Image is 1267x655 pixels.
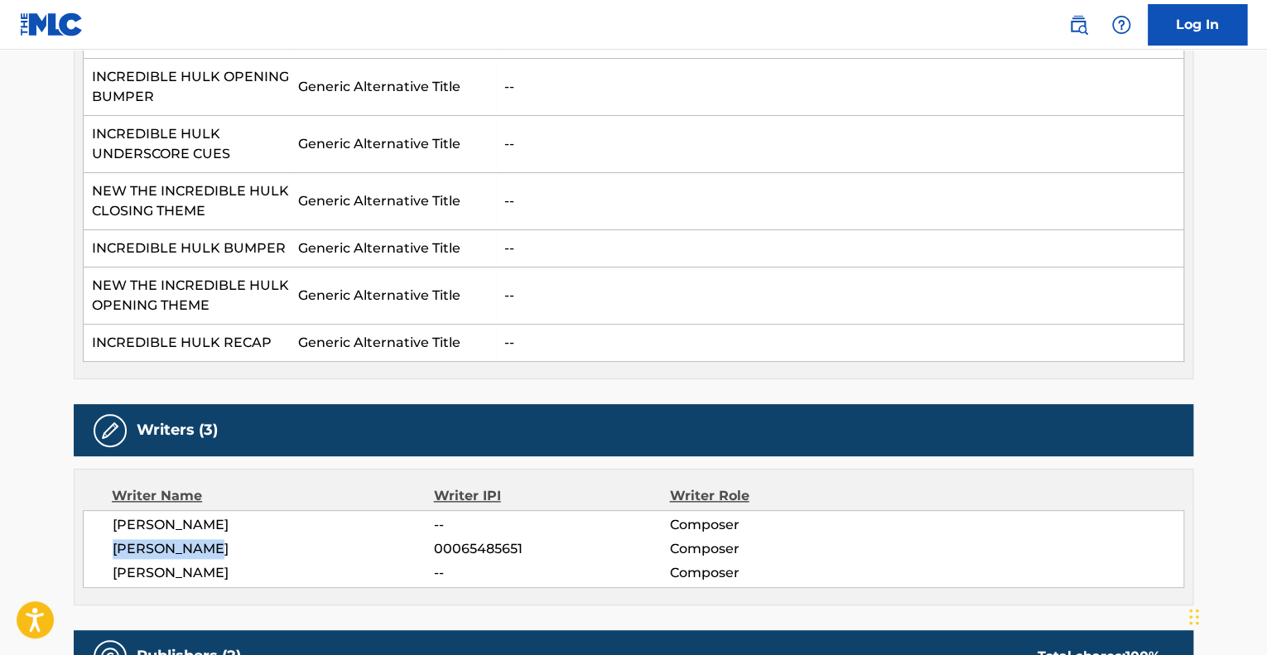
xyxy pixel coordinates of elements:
span: [PERSON_NAME] [113,539,434,559]
span: -- [434,563,669,583]
td: Generic Alternative Title [290,267,496,325]
td: NEW THE INCREDIBLE HULK CLOSING THEME [84,173,290,230]
td: Generic Alternative Title [290,116,496,173]
span: [PERSON_NAME] [113,515,434,535]
span: Composer [669,563,884,583]
div: Writer Role [669,486,884,506]
td: -- [496,325,1184,362]
img: Writers [100,421,120,441]
td: -- [496,116,1184,173]
h5: Writers (3) [137,421,218,440]
a: Log In [1148,4,1247,46]
a: Public Search [1062,8,1095,41]
iframe: Chat Widget [1184,576,1267,655]
img: search [1068,15,1088,35]
td: INCREDIBLE HULK UNDERSCORE CUES [84,116,290,173]
td: -- [496,59,1184,116]
img: MLC Logo [20,12,84,36]
td: INCREDIBLE HULK BUMPER [84,230,290,267]
span: Composer [669,515,884,535]
td: INCREDIBLE HULK OPENING BUMPER [84,59,290,116]
span: [PERSON_NAME] [113,563,434,583]
div: Writer Name [112,486,434,506]
div: Help [1105,8,1138,41]
td: -- [496,230,1184,267]
td: INCREDIBLE HULK RECAP [84,325,290,362]
td: Generic Alternative Title [290,325,496,362]
div: Drag [1189,592,1199,642]
td: Generic Alternative Title [290,59,496,116]
span: -- [434,515,669,535]
td: Generic Alternative Title [290,230,496,267]
td: -- [496,173,1184,230]
td: -- [496,267,1184,325]
span: Composer [669,539,884,559]
img: help [1111,15,1131,35]
td: Generic Alternative Title [290,173,496,230]
td: NEW THE INCREDIBLE HULK OPENING THEME [84,267,290,325]
span: 00065485651 [434,539,669,559]
div: Writer IPI [434,486,670,506]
